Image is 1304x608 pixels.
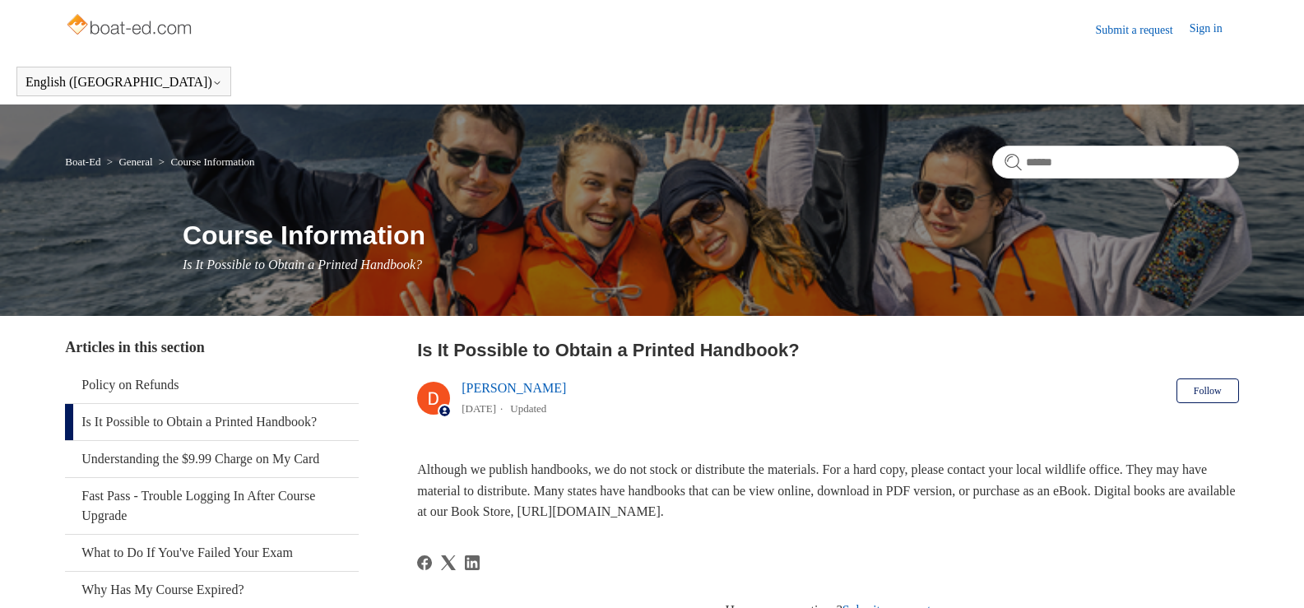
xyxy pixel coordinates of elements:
a: Sign in [1190,20,1239,39]
a: [PERSON_NAME] [462,381,566,395]
h1: Course Information [183,216,1239,255]
a: X Corp [441,555,456,570]
span: Is It Possible to Obtain a Printed Handbook? [183,258,422,272]
li: Boat-Ed [65,155,104,168]
input: Search [992,146,1239,179]
a: Why Has My Course Expired? [65,572,359,608]
a: Understanding the $9.99 Charge on My Card [65,441,359,477]
button: Follow Article [1176,378,1239,403]
svg: Share this page on Facebook [417,555,432,570]
a: Course Information [170,155,254,168]
span: Although we publish handbooks, we do not stock or distribute the materials. For a hard copy, plea... [417,462,1235,518]
img: Boat-Ed Help Center home page [65,10,196,43]
a: Fast Pass - Trouble Logging In After Course Upgrade [65,478,359,534]
a: What to Do If You've Failed Your Exam [65,535,359,571]
a: Policy on Refunds [65,367,359,403]
svg: Share this page on LinkedIn [465,555,480,570]
span: Articles in this section [65,339,204,355]
a: Is It Possible to Obtain a Printed Handbook? [65,404,359,440]
a: Facebook [417,555,432,570]
li: Course Information [155,155,255,168]
svg: Share this page on X Corp [441,555,456,570]
a: General [118,155,152,168]
h2: Is It Possible to Obtain a Printed Handbook? [417,336,1239,364]
a: Boat-Ed [65,155,100,168]
a: Submit a request [1096,21,1190,39]
button: English ([GEOGRAPHIC_DATA]) [26,75,222,90]
li: General [104,155,155,168]
time: 03/01/2024, 15:23 [462,402,496,415]
a: LinkedIn [465,555,480,570]
li: Updated [510,402,546,415]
